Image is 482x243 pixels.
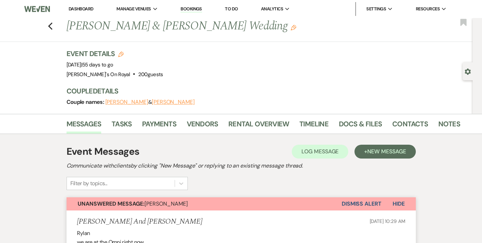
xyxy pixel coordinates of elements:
[465,68,471,74] button: Open lead details
[67,162,416,170] h2: Communicate with clients by clicking "New Message" or replying to an existing message thread.
[292,145,348,159] button: Log Message
[67,49,163,58] h3: Event Details
[392,118,428,134] a: Contacts
[291,24,296,30] button: Edit
[77,217,203,226] h5: [PERSON_NAME] And [PERSON_NAME]
[67,71,130,78] span: [PERSON_NAME]'s On Royal
[301,148,339,155] span: Log Message
[416,6,440,12] span: Resources
[116,6,151,12] span: Manage Venues
[67,61,113,68] span: [DATE]
[82,61,113,68] span: 55 days to go
[142,118,176,134] a: Payments
[78,200,144,207] strong: Unanswered Message:
[70,179,107,188] div: Filter by topics...
[339,118,382,134] a: Docs & Files
[67,18,377,35] h1: [PERSON_NAME] & [PERSON_NAME] Wedding
[354,145,415,159] button: +New Message
[69,6,94,12] a: Dashboard
[261,6,283,12] span: Analytics
[367,148,406,155] span: New Message
[67,98,105,106] span: Couple names:
[342,197,382,210] button: Dismiss Alert
[225,6,238,12] a: To Do
[181,6,202,12] a: Bookings
[67,86,455,96] h3: Couple Details
[438,118,460,134] a: Notes
[24,2,50,16] img: Weven Logo
[393,200,405,207] span: Hide
[67,197,342,210] button: Unanswered Message:[PERSON_NAME]
[299,118,328,134] a: Timeline
[382,197,416,210] button: Hide
[77,229,405,238] p: Rylan
[78,200,188,207] span: [PERSON_NAME]
[187,118,218,134] a: Vendors
[105,99,195,106] span: &
[67,144,140,159] h1: Event Messages
[152,99,195,105] button: [PERSON_NAME]
[366,6,386,12] span: Settings
[67,118,102,134] a: Messages
[228,118,289,134] a: Rental Overview
[81,61,113,68] span: |
[370,218,405,224] span: [DATE] 10:29 AM
[112,118,132,134] a: Tasks
[105,99,148,105] button: [PERSON_NAME]
[138,71,163,78] span: 200 guests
